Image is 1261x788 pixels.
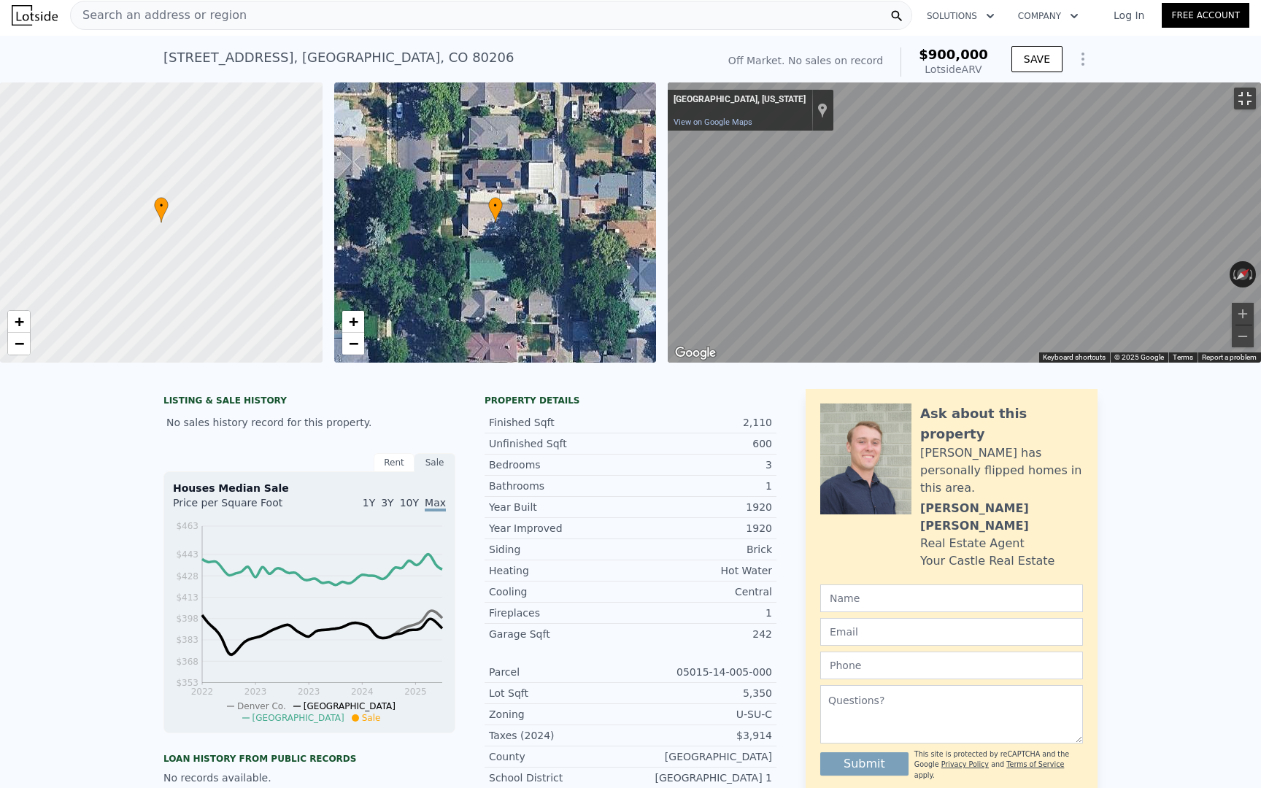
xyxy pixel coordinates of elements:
[489,479,630,493] div: Bathrooms
[920,444,1083,497] div: [PERSON_NAME] has personally flipped homes in this area.
[674,94,806,106] div: [GEOGRAPHIC_DATA], [US_STATE]
[176,549,198,560] tspan: $443
[348,312,358,331] span: +
[630,457,772,472] div: 3
[630,563,772,578] div: Hot Water
[489,770,630,785] div: School District
[163,395,455,409] div: LISTING & SALE HISTORY
[163,753,455,765] div: Loan history from public records
[488,197,503,223] div: •
[920,535,1025,552] div: Real Estate Agent
[489,606,630,620] div: Fireplaces
[820,652,1083,679] input: Phone
[489,686,630,700] div: Lot Sqft
[674,117,752,127] a: View on Google Maps
[489,500,630,514] div: Year Built
[489,627,630,641] div: Garage Sqft
[1096,8,1162,23] a: Log In
[914,749,1083,781] div: This site is protected by reCAPTCHA and the Google and apply.
[298,687,320,697] tspan: 2023
[1162,3,1249,28] a: Free Account
[191,687,214,697] tspan: 2022
[1234,88,1256,109] button: Toggle fullscreen view
[489,584,630,599] div: Cooling
[1230,261,1238,287] button: Rotate counterclockwise
[362,713,381,723] span: Sale
[630,707,772,722] div: U-SU-C
[173,481,446,495] div: Houses Median Sale
[485,395,776,406] div: Property details
[919,47,988,62] span: $900,000
[342,311,364,333] a: Zoom in
[1043,352,1106,363] button: Keyboard shortcuts
[489,542,630,557] div: Siding
[489,457,630,472] div: Bedrooms
[348,334,358,352] span: −
[919,62,988,77] div: Lotside ARV
[425,497,446,511] span: Max
[630,479,772,493] div: 1
[630,770,772,785] div: [GEOGRAPHIC_DATA] 1
[630,606,772,620] div: 1
[176,635,198,645] tspan: $383
[820,752,909,776] button: Submit
[176,592,198,603] tspan: $413
[820,618,1083,646] input: Email
[404,687,427,697] tspan: 2025
[173,495,309,519] div: Price per Square Foot
[728,53,883,68] div: Off Market. No sales on record
[244,687,267,697] tspan: 2023
[176,521,198,531] tspan: $463
[489,436,630,451] div: Unfinished Sqft
[363,497,375,509] span: 1Y
[237,701,286,711] span: Denver Co.
[630,415,772,430] div: 2,110
[1006,3,1090,29] button: Company
[8,311,30,333] a: Zoom in
[1114,353,1164,361] span: © 2025 Google
[8,333,30,355] a: Zoom out
[630,728,772,743] div: $3,914
[489,707,630,722] div: Zoning
[163,770,455,785] div: No records available.
[15,334,24,352] span: −
[342,333,364,355] a: Zoom out
[374,453,414,472] div: Rent
[489,521,630,536] div: Year Improved
[1068,45,1098,74] button: Show Options
[154,197,169,223] div: •
[71,7,247,24] span: Search an address or region
[176,657,198,667] tspan: $368
[941,760,989,768] a: Privacy Policy
[252,713,344,723] span: [GEOGRAPHIC_DATA]
[915,3,1006,29] button: Solutions
[1232,325,1254,347] button: Zoom out
[630,584,772,599] div: Central
[630,665,772,679] div: 05015-14-005-000
[630,686,772,700] div: 5,350
[304,701,396,711] span: [GEOGRAPHIC_DATA]
[671,344,720,363] a: Open this area in Google Maps (opens a new window)
[630,627,772,641] div: 242
[489,563,630,578] div: Heating
[920,500,1083,535] div: [PERSON_NAME] [PERSON_NAME]
[630,749,772,764] div: [GEOGRAPHIC_DATA]
[1229,262,1256,287] button: Reset the view
[630,521,772,536] div: 1920
[920,403,1083,444] div: Ask about this property
[671,344,720,363] img: Google
[630,542,772,557] div: Brick
[154,199,169,212] span: •
[1173,353,1193,361] a: Terms (opens in new tab)
[630,500,772,514] div: 1920
[920,552,1054,570] div: Your Castle Real Estate
[163,409,455,436] div: No sales history record for this property.
[668,82,1261,363] div: Street View
[12,5,58,26] img: Lotside
[630,436,772,451] div: 600
[817,102,828,118] a: Show location on map
[176,678,198,688] tspan: $353
[1011,46,1063,72] button: SAVE
[414,453,455,472] div: Sale
[1006,760,1064,768] a: Terms of Service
